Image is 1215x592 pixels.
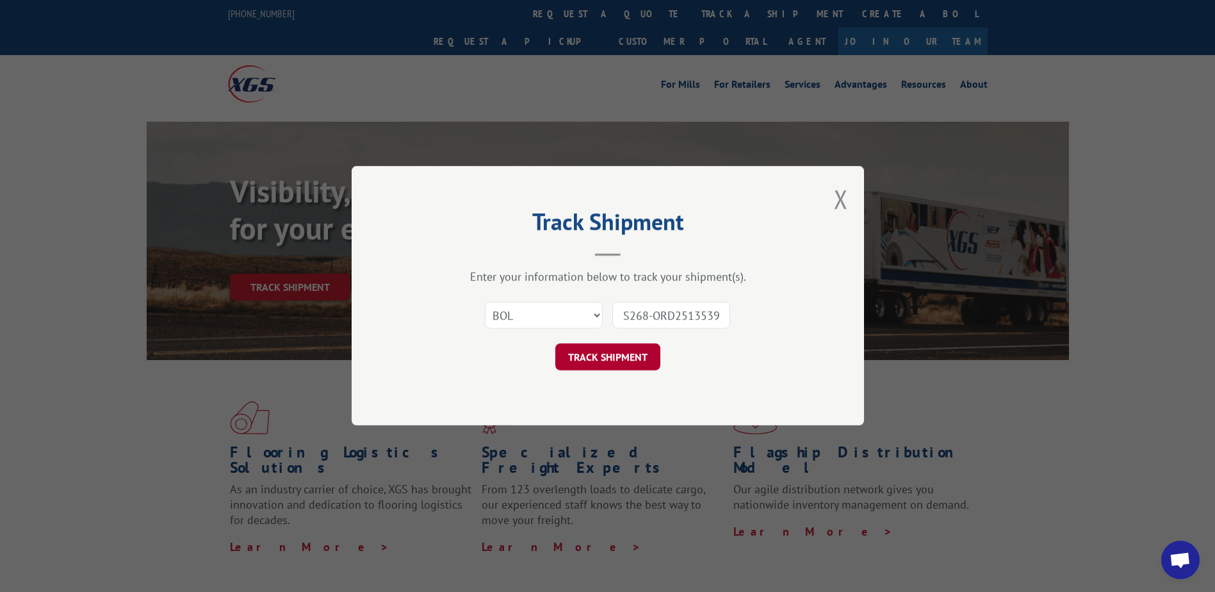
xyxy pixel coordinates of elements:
[416,270,800,284] div: Enter your information below to track your shipment(s).
[416,213,800,237] h2: Track Shipment
[612,302,730,329] input: Number(s)
[1161,541,1200,579] a: Open chat
[834,182,848,216] button: Close modal
[555,344,660,371] button: TRACK SHIPMENT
